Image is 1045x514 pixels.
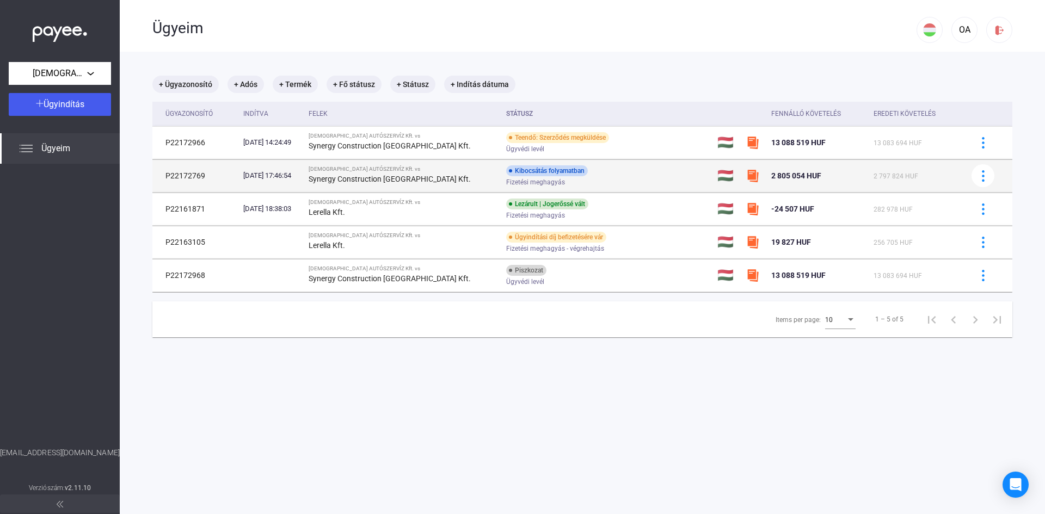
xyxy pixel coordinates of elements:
button: OA [951,17,978,43]
strong: Lerella Kft. [309,241,345,250]
div: Ügyazonosító [165,107,235,120]
div: Eredeti követelés [874,107,936,120]
button: HU [917,17,943,43]
span: [DEMOGRAPHIC_DATA] AUTÓSZERVÍZ Kft. [33,67,87,80]
img: plus-white.svg [36,100,44,107]
div: Fennálló követelés [771,107,864,120]
span: 10 [825,316,833,324]
span: -24 507 HUF [771,205,814,213]
img: more-blue [978,270,989,281]
div: Ügyindítási díj befizetésére vár [506,232,606,243]
img: more-blue [978,203,989,215]
button: more-blue [972,197,994,220]
span: 13 083 694 HUF [874,272,922,280]
div: OA [955,23,974,36]
span: Fizetési meghagyás [506,209,565,222]
span: Ügyvédi levél [506,275,544,288]
span: 13 088 519 HUF [771,271,826,280]
span: 256 705 HUF [874,239,913,246]
div: [DEMOGRAPHIC_DATA] AUTÓSZERVÍZ Kft. vs [309,265,497,272]
td: 🇭🇺 [713,226,742,258]
div: [DEMOGRAPHIC_DATA] AUTÓSZERVÍZ Kft. vs [309,232,497,239]
td: P22163105 [152,226,239,258]
div: Felek [309,107,497,120]
div: [DEMOGRAPHIC_DATA] AUTÓSZERVÍZ Kft. vs [309,199,497,206]
div: [DEMOGRAPHIC_DATA] AUTÓSZERVÍZ Kft. vs [309,166,497,172]
img: arrow-double-left-grey.svg [57,501,63,507]
mat-chip: + Termék [273,76,318,93]
div: 1 – 5 of 5 [875,313,903,326]
div: Lezárult | Jogerőssé vált [506,199,588,209]
span: 19 827 HUF [771,238,811,246]
div: Indítva [243,107,300,120]
img: szamlazzhu-mini [746,169,759,182]
td: P22172968 [152,259,239,292]
button: Last page [986,308,1008,330]
strong: v2.11.10 [65,484,91,492]
div: [DATE] 14:24:49 [243,137,300,148]
span: 2 805 054 HUF [771,171,821,180]
mat-chip: + Indítás dátuma [444,76,515,93]
div: Ügyazonosító [165,107,213,120]
div: Felek [309,107,328,120]
img: list.svg [20,142,33,155]
td: P22161871 [152,193,239,225]
span: 13 083 694 HUF [874,139,922,147]
button: Next page [964,308,986,330]
strong: Lerella Kft. [309,208,345,216]
span: Ügyindítás [44,99,84,109]
strong: Synergy Construction [GEOGRAPHIC_DATA] Kft. [309,175,471,183]
button: First page [921,308,943,330]
button: Previous page [943,308,964,330]
span: 2 797 824 HUF [874,172,918,180]
img: more-blue [978,170,989,182]
button: more-blue [972,231,994,253]
strong: Synergy Construction [GEOGRAPHIC_DATA] Kft. [309,274,471,283]
img: szamlazzhu-mini [746,202,759,215]
div: [DATE] 18:38:03 [243,203,300,214]
mat-chip: + Fő státusz [327,76,382,93]
td: P22172769 [152,159,239,192]
span: Ügyvédi levél [506,143,544,156]
div: [DATE] 17:46:54 [243,170,300,181]
span: 282 978 HUF [874,206,913,213]
button: more-blue [972,264,994,287]
img: szamlazzhu-mini [746,269,759,282]
div: Indítva [243,107,268,120]
div: Fennálló követelés [771,107,841,120]
td: 🇭🇺 [713,126,742,159]
mat-chip: + Adós [228,76,264,93]
img: logout-red [994,24,1005,36]
span: 13 088 519 HUF [771,138,826,147]
div: Kibocsátás folyamatban [506,165,588,176]
td: 🇭🇺 [713,259,742,292]
td: 🇭🇺 [713,193,742,225]
button: [DEMOGRAPHIC_DATA] AUTÓSZERVÍZ Kft. [9,62,111,85]
button: more-blue [972,164,994,187]
div: Open Intercom Messenger [1003,472,1029,498]
th: Státusz [502,102,713,126]
td: P22172966 [152,126,239,159]
div: Teendő: Szerződés megküldése [506,132,609,143]
td: 🇭🇺 [713,159,742,192]
img: szamlazzhu-mini [746,136,759,149]
img: szamlazzhu-mini [746,236,759,249]
img: HU [923,23,936,36]
span: Fizetési meghagyás [506,176,565,189]
mat-select: Items per page: [825,313,856,326]
img: more-blue [978,137,989,148]
div: Piszkozat [506,265,546,276]
img: white-payee-white-dot.svg [33,20,87,42]
div: Items per page: [776,313,821,326]
span: Fizetési meghagyás - végrehajtás [506,242,604,255]
mat-chip: + Ügyazonosító [152,76,219,93]
button: more-blue [972,131,994,154]
mat-chip: + Státusz [390,76,435,93]
span: Ügyeim [41,142,70,155]
div: [DEMOGRAPHIC_DATA] AUTÓSZERVÍZ Kft. vs [309,133,497,139]
strong: Synergy Construction [GEOGRAPHIC_DATA] Kft. [309,141,471,150]
div: Ügyeim [152,19,917,38]
div: Eredeti követelés [874,107,958,120]
button: logout-red [986,17,1012,43]
img: more-blue [978,237,989,248]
